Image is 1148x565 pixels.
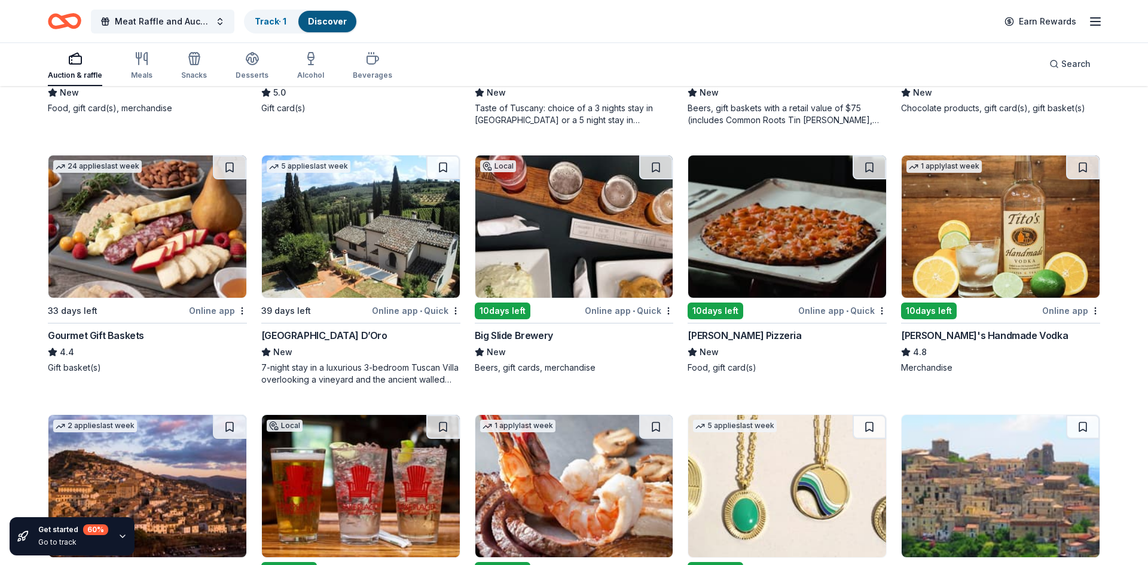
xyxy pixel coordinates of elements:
[273,85,286,100] span: 5.0
[475,155,674,374] a: Image for Big Slide BreweryLocal10days leftOnline app•QuickBig Slide BreweryNewBeers, gift cards,...
[688,328,801,343] div: [PERSON_NAME] Pizzeria
[902,415,1100,557] img: Image for JG Villas
[48,362,247,374] div: Gift basket(s)
[244,10,358,33] button: Track· 1Discover
[48,155,246,298] img: Image for Gourmet Gift Baskets
[475,328,553,343] div: Big Slide Brewery
[693,420,777,432] div: 5 applies last week
[255,16,286,26] a: Track· 1
[48,71,102,80] div: Auction & raffle
[273,345,292,359] span: New
[60,345,74,359] span: 4.4
[1061,57,1091,71] span: Search
[181,71,207,80] div: Snacks
[997,11,1083,32] a: Earn Rewards
[688,362,887,374] div: Food, gift card(s)
[475,102,674,126] div: Taste of Tuscany: choice of a 3 nights stay in [GEOGRAPHIC_DATA] or a 5 night stay in [GEOGRAPHIC...
[902,155,1100,298] img: Image for Tito's Handmade Vodka
[115,14,210,29] span: Meat Raffle and Auction
[688,415,886,557] img: Image for gorjana
[846,306,848,316] span: •
[688,102,887,126] div: Beers, gift baskets with a retail value of $75 (includes Common Roots Tin [PERSON_NAME], Common R...
[372,303,460,318] div: Online app Quick
[913,85,932,100] span: New
[181,47,207,86] button: Snacks
[262,155,460,298] img: Image for Villa Sogni D’Oro
[261,102,460,114] div: Gift card(s)
[913,345,927,359] span: 4.8
[48,328,144,343] div: Gourmet Gift Baskets
[901,155,1100,374] a: Image for Tito's Handmade Vodka1 applylast week10days leftOnline app[PERSON_NAME]'s Handmade Vodk...
[475,303,530,319] div: 10 days left
[131,47,152,86] button: Meals
[48,7,81,35] a: Home
[261,362,460,386] div: 7-night stay in a luxurious 3-bedroom Tuscan Villa overlooking a vineyard and the ancient walled ...
[700,85,719,100] span: New
[297,47,324,86] button: Alcohol
[308,16,347,26] a: Discover
[688,155,886,298] img: Image for Pepe's Pizzeria
[38,537,108,547] div: Go to track
[906,160,982,173] div: 1 apply last week
[38,524,108,535] div: Get started
[48,155,247,374] a: Image for Gourmet Gift Baskets24 applieslast week33 days leftOnline appGourmet Gift Baskets4.4Gif...
[487,345,506,359] span: New
[261,304,311,318] div: 39 days left
[262,415,460,557] img: Image for Lake Placid Pub & Brewery
[48,304,97,318] div: 33 days left
[353,71,392,80] div: Beverages
[53,160,142,173] div: 24 applies last week
[475,362,674,374] div: Beers, gift cards, merchandise
[901,303,957,319] div: 10 days left
[261,155,460,386] a: Image for Villa Sogni D’Oro5 applieslast week39 days leftOnline app•Quick[GEOGRAPHIC_DATA] D’OroN...
[475,155,673,298] img: Image for Big Slide Brewery
[236,71,268,80] div: Desserts
[688,303,743,319] div: 10 days left
[353,47,392,86] button: Beverages
[297,71,324,80] div: Alcohol
[798,303,887,318] div: Online app Quick
[189,303,247,318] div: Online app
[487,85,506,100] span: New
[53,420,137,432] div: 2 applies last week
[83,524,108,535] div: 60 %
[91,10,234,33] button: Meat Raffle and Auction
[475,415,673,557] img: Image for Benihana
[688,155,887,374] a: Image for Pepe's Pizzeria10days leftOnline app•Quick[PERSON_NAME] PizzeriaNewFood, gift card(s)
[267,160,350,173] div: 5 applies last week
[261,328,387,343] div: [GEOGRAPHIC_DATA] D’Oro
[48,47,102,86] button: Auction & raffle
[1040,52,1100,76] button: Search
[267,420,303,432] div: Local
[901,328,1068,343] div: [PERSON_NAME]'s Handmade Vodka
[480,160,516,172] div: Local
[700,345,719,359] span: New
[901,102,1100,114] div: Chocolate products, gift card(s), gift basket(s)
[480,420,555,432] div: 1 apply last week
[901,362,1100,374] div: Merchandise
[48,415,246,557] img: Image for Hill Town Tours
[1042,303,1100,318] div: Online app
[420,306,422,316] span: •
[236,47,268,86] button: Desserts
[60,85,79,100] span: New
[585,303,673,318] div: Online app Quick
[48,102,247,114] div: Food, gift card(s), merchandise
[633,306,635,316] span: •
[131,71,152,80] div: Meals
